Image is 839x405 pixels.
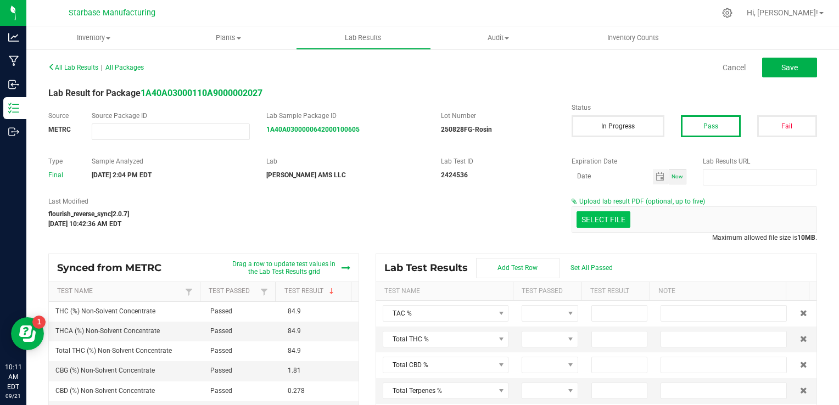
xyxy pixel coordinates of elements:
a: Test NameSortable [57,287,182,296]
span: Inventory Counts [592,33,674,43]
strong: 250828FG-Rosin [441,126,492,133]
inline-svg: Outbound [8,126,19,137]
span: Passed [210,367,232,374]
button: In Progress [572,115,664,137]
inline-svg: Manufacturing [8,55,19,66]
button: Fail [757,115,817,137]
button: Save [762,58,817,77]
span: All Packages [105,64,144,71]
span: Sortable [327,287,336,296]
a: Inventory [26,26,161,49]
div: Select file [577,211,630,228]
div: Final [48,170,75,180]
a: Filter [258,285,271,299]
strong: METRC [48,126,71,133]
label: Lab Test ID [441,156,555,166]
button: Add Test Row [476,258,560,278]
span: 84.9 [288,347,301,355]
a: Lab Results [296,26,431,49]
strong: [DATE] 2:04 PM EDT [92,171,152,179]
span: Passed [210,307,232,315]
button: Pass [681,115,741,137]
strong: flourish_reverse_sync[2.0.7] [48,210,129,218]
p: 09/21 [5,392,21,400]
label: Source Package ID [92,111,250,121]
strong: 2424536 [441,171,468,179]
label: Lab [266,156,424,166]
span: Maximum allowed file size is . [712,234,817,241]
span: THCA (%) Non-Solvent Concentrate [55,327,160,335]
a: Test ResultSortable [284,287,347,296]
span: Total Terpenes % [383,383,494,398]
span: 84.9 [288,307,301,315]
span: Passed [210,327,232,335]
a: Cancel [723,62,746,73]
a: Test PassedSortable [209,287,258,296]
span: Passed [210,347,232,355]
span: 0.278 [288,387,305,395]
p: 10:11 AM EDT [5,362,21,392]
a: Plants [161,26,297,49]
span: CBD (%) Non-Solvent Concentrate [55,387,155,395]
inline-svg: Inventory [8,103,19,114]
span: THC (%) Non-Solvent Concentrate [55,307,155,315]
span: TAC % [383,306,494,321]
span: Total THC (%) Non-Solvent Concentrate [55,347,172,355]
span: Set All Passed [570,264,613,272]
label: Sample Analyzed [92,156,250,166]
span: Total THC % [383,331,494,347]
strong: [DATE] 10:42:36 AM EDT [48,220,121,228]
span: All Lab Results [48,64,98,71]
label: Last Modified [48,196,555,206]
th: Note [650,282,786,301]
span: Toggle calendar [653,169,669,184]
span: Lab Test Results [384,262,476,274]
inline-svg: Inbound [8,79,19,90]
strong: 10MB [797,234,815,241]
label: Lot Number [441,111,555,121]
span: Save [781,63,798,72]
input: Date [572,169,653,183]
th: Test Passed [513,282,581,301]
span: Total CBD % [383,357,494,373]
span: Upload lab result PDF (optional, up to five) [579,198,705,205]
a: Filter [182,285,195,299]
label: Type [48,156,75,166]
label: Lab Sample Package ID [266,111,424,121]
span: Lab Results [330,33,396,43]
span: Starbase Manufacturing [69,8,155,18]
iframe: Resource center unread badge [32,316,46,329]
span: Drag a row to update test values in the Lab Test Results grid [230,260,339,275]
div: Manage settings [720,8,734,18]
a: 1A40A03000110A9000002027 [141,88,262,98]
span: Synced from METRC [57,262,170,274]
label: Lab Results URL [703,156,817,166]
span: Lab Result for Package [48,88,262,98]
iframe: Resource center [11,317,44,350]
span: 1.81 [288,367,301,374]
label: Expiration Date [572,156,686,166]
span: Passed [210,387,232,395]
span: CBG (%) Non-Solvent Concentrate [55,367,155,374]
a: Audit [431,26,566,49]
span: 84.9 [288,327,301,335]
input: NO DATA FOUND [92,124,249,139]
strong: [PERSON_NAME] AMS LLC [266,171,346,179]
th: Test Name [376,282,513,301]
span: Audit [432,33,566,43]
label: Source [48,111,75,121]
a: Inventory Counts [566,26,701,49]
span: Plants [162,33,296,43]
span: Now [672,173,683,179]
span: Hi, [PERSON_NAME]! [747,8,818,17]
label: Status [572,103,817,113]
th: Test Result [581,282,649,301]
span: | [101,64,103,71]
span: Inventory [26,33,161,43]
inline-svg: Analytics [8,32,19,43]
a: 1A40A0300000642000100605 [266,126,360,133]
